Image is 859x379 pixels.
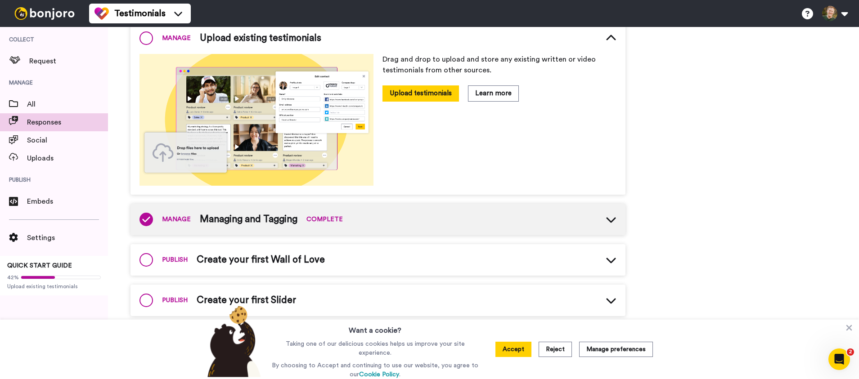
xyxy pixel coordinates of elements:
[162,296,188,305] span: PUBLISH
[847,348,854,356] span: 2
[27,99,108,110] span: All
[306,215,343,224] span: COMPLETE
[359,371,399,378] a: Cookie Policy
[200,31,321,45] span: Upload existing testimonials
[197,294,296,307] span: Create your first Slider
[27,196,108,207] span: Embeds
[7,274,19,281] span: 42%
[27,117,108,128] span: Responses
[162,215,191,224] span: MANAGE
[200,213,297,226] span: Managing and Tagging
[162,255,188,264] span: PUBLISH
[7,283,101,290] span: Upload existing testimonials
[27,232,108,243] span: Settings
[7,263,72,269] span: QUICK START GUIDE
[197,253,325,267] span: Create your first Wall of Love
[382,54,616,76] p: Drag and drop to upload and store any existing written or video testimonials from other sources.
[495,342,531,357] button: Accept
[349,320,401,336] h3: Want a cookie?
[199,305,266,377] img: bear-with-cookie.png
[27,135,108,146] span: Social
[114,7,166,20] span: Testimonials
[270,361,481,379] p: By choosing to Accept and continuing to use our website, you agree to our .
[468,85,519,101] button: Learn more
[270,339,481,357] p: Taking one of our delicious cookies helps us improve your site experience.
[29,56,108,67] span: Request
[11,7,78,20] img: bj-logo-header-white.svg
[828,348,850,370] iframe: Intercom live chat
[539,342,572,357] button: Reject
[27,153,108,164] span: Uploads
[139,54,373,186] img: 4a9e73a18bff383a38bab373c66e12b8.png
[162,34,191,43] span: MANAGE
[94,6,109,21] img: tm-color.svg
[579,342,653,357] button: Manage preferences
[382,85,459,101] button: Upload testimonials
